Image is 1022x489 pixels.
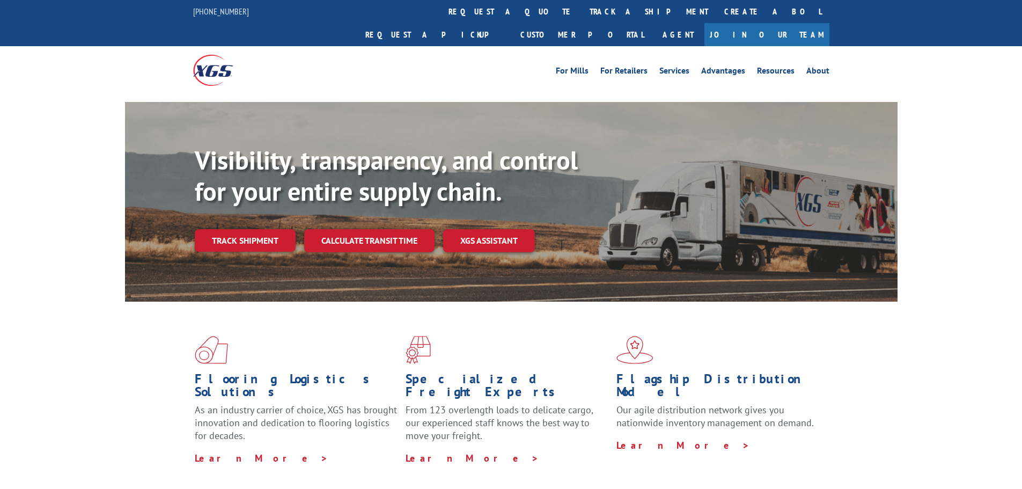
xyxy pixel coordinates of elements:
a: Learn More > [195,452,328,464]
h1: Specialized Freight Experts [406,373,608,404]
span: Our agile distribution network gives you nationwide inventory management on demand. [616,404,814,429]
h1: Flagship Distribution Model [616,373,819,404]
a: For Mills [556,67,589,78]
a: XGS ASSISTANT [443,229,535,252]
img: xgs-icon-total-supply-chain-intelligence-red [195,336,228,364]
a: About [806,67,829,78]
a: [PHONE_NUMBER] [193,6,249,17]
p: From 123 overlength loads to delicate cargo, our experienced staff knows the best way to move you... [406,404,608,451]
a: Learn More > [406,452,539,464]
a: Join Our Team [704,23,829,46]
a: For Retailers [600,67,648,78]
a: Customer Portal [512,23,652,46]
a: Track shipment [195,229,296,252]
h1: Flooring Logistics Solutions [195,373,398,404]
a: Agent [652,23,704,46]
img: xgs-icon-flagship-distribution-model-red [616,336,653,364]
a: Advantages [701,67,745,78]
a: Learn More > [616,439,750,451]
a: Request a pickup [357,23,512,46]
b: Visibility, transparency, and control for your entire supply chain. [195,143,578,208]
span: As an industry carrier of choice, XGS has brought innovation and dedication to flooring logistics... [195,404,397,442]
a: Calculate transit time [304,229,435,252]
a: Resources [757,67,795,78]
a: Services [659,67,689,78]
img: xgs-icon-focused-on-flooring-red [406,336,431,364]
